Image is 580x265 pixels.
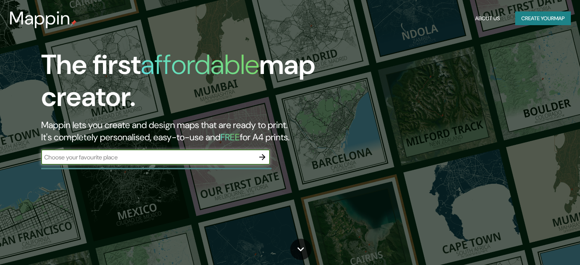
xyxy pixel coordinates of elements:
button: Create yourmap [515,11,571,26]
h1: affordable [141,47,259,82]
h5: FREE [220,131,240,143]
img: mappin-pin [71,20,77,26]
h1: The first map creator. [41,49,331,119]
h2: Mappin lets you create and design maps that are ready to print. It's completely personalised, eas... [41,119,331,143]
button: About Us [472,11,503,26]
h3: Mappin [9,8,71,29]
input: Choose your favourite place [41,153,255,162]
